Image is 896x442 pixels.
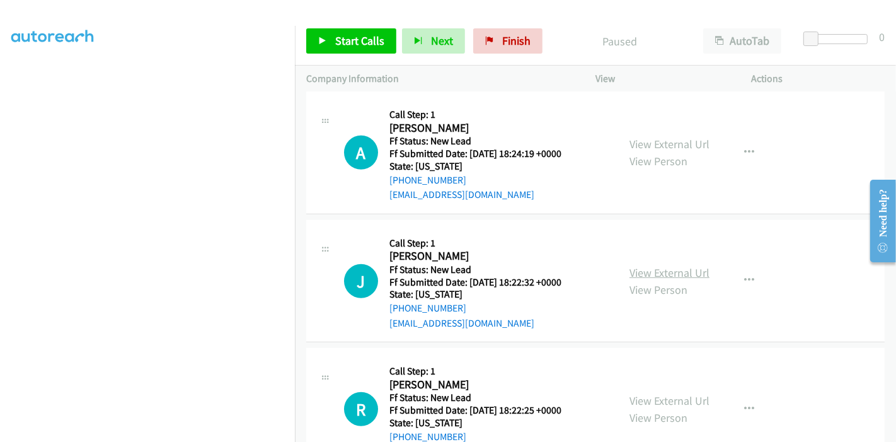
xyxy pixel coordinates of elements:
[629,154,687,168] a: View Person
[389,365,561,378] h5: Call Step: 1
[389,189,534,201] a: [EMAIL_ADDRESS][DOMAIN_NAME]
[502,33,531,48] span: Finish
[389,135,561,148] h5: Ff Status: New Lead
[389,264,561,276] h5: Ff Status: New Lead
[860,171,896,271] iframe: Resource Center
[389,160,561,173] h5: State: [US_STATE]
[389,288,561,301] h5: State: [US_STATE]
[389,237,561,250] h5: Call Step: 1
[389,302,466,314] a: [PHONE_NUMBER]
[879,28,885,45] div: 0
[473,28,543,54] a: Finish
[389,148,561,160] h5: Ff Submitted Date: [DATE] 18:24:19 +0000
[431,33,453,48] span: Next
[389,249,561,264] h2: [PERSON_NAME]
[306,71,573,86] p: Company Information
[703,28,781,54] button: AutoTab
[344,136,378,170] h1: A
[402,28,465,54] button: Next
[344,392,378,426] h1: R
[389,276,561,289] h5: Ff Submitted Date: [DATE] 18:22:32 +0000
[389,417,561,429] h5: State: [US_STATE]
[335,33,384,48] span: Start Calls
[389,392,561,404] h5: Ff Status: New Lead
[389,174,466,186] a: [PHONE_NUMBER]
[560,33,681,50] p: Paused
[595,71,729,86] p: View
[389,317,534,329] a: [EMAIL_ADDRESS][DOMAIN_NAME]
[306,28,396,54] a: Start Calls
[629,393,709,408] a: View External Url
[389,108,561,121] h5: Call Step: 1
[629,137,709,151] a: View External Url
[389,404,561,417] h5: Ff Submitted Date: [DATE] 18:22:25 +0000
[752,71,885,86] p: Actions
[389,378,561,392] h2: [PERSON_NAME]
[629,410,687,425] a: View Person
[344,264,378,298] div: The call is yet to be attempted
[344,264,378,298] h1: J
[344,136,378,170] div: The call is yet to be attempted
[344,392,378,426] div: The call is yet to be attempted
[810,34,868,44] div: Delay between calls (in seconds)
[629,282,687,297] a: View Person
[389,121,561,136] h2: [PERSON_NAME]
[629,265,709,280] a: View External Url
